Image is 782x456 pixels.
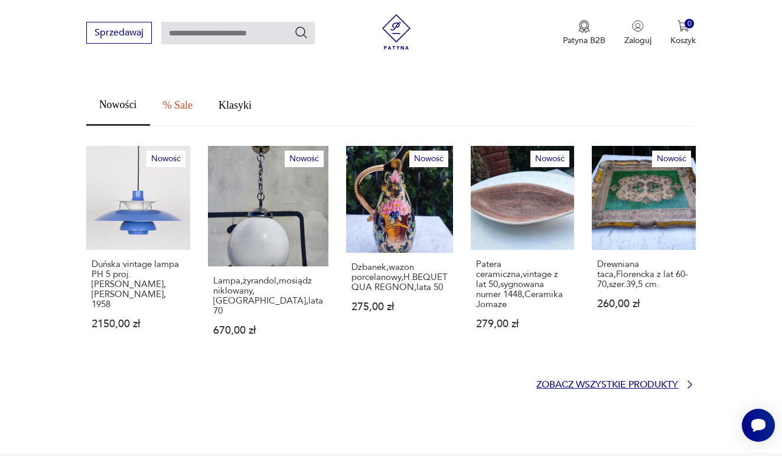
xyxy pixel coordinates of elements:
[99,99,137,110] span: Nowości
[86,146,190,359] a: NowośćDuńska vintage lampa PH 5 proj. Poul Henningsen, Louis Poulsen, 1958Duńska vintage lampa PH...
[685,19,695,29] div: 0
[294,25,308,40] button: Szukaj
[351,262,448,292] p: Dzbanek,wazon porcelanowy,H.BEQUET QUA REGNON,lata 50
[536,379,696,390] a: Zobacz wszystkie produkty
[597,299,690,309] p: 260,00 zł
[476,259,569,310] p: Patera ceramiczna,vintage z lat 50,sygnowana numer 1448,Ceramika Jomaze
[213,276,323,316] p: Lampa,żyrandol,mosiądz niklowany,[GEOGRAPHIC_DATA],lata 70
[86,22,152,44] button: Sprzedawaj
[92,259,185,310] p: Duńska vintage lampa PH 5 proj. [PERSON_NAME], [PERSON_NAME], 1958
[163,100,193,110] span: % Sale
[563,35,605,46] p: Patyna B2B
[208,146,328,359] a: NowośćLampa,żyrandol,mosiądz niklowany,Murano,lata 70Lampa,żyrandol,mosiądz niklowany,[GEOGRAPHIC...
[563,20,605,46] a: Ikona medaluPatyna B2B
[219,100,252,110] span: Klasyki
[86,30,152,38] a: Sprzedawaj
[677,20,689,32] img: Ikona koszyka
[597,259,690,289] p: Drewniana taca,Florencka z lat 60-70,szer.39,5 cm.
[351,302,448,312] p: 275,00 zł
[536,381,678,389] p: Zobacz wszystkie produkty
[624,20,651,46] button: Zaloguj
[471,146,575,359] a: NowośćPatera ceramiczna,vintage z lat 50,sygnowana numer 1448,Ceramika JomazePatera ceramiczna,vi...
[563,20,605,46] button: Patyna B2B
[624,35,651,46] p: Zaloguj
[92,319,185,329] p: 2150,00 zł
[670,20,696,46] button: 0Koszyk
[578,20,590,33] img: Ikona medalu
[742,409,775,442] iframe: Smartsupp widget button
[476,319,569,329] p: 279,00 zł
[213,325,323,336] p: 670,00 zł
[379,14,414,50] img: Patyna - sklep z meblami i dekoracjami vintage
[346,146,453,359] a: NowośćDzbanek,wazon porcelanowy,H.BEQUET QUA REGNON,lata 50Dzbanek,wazon porcelanowy,H.BEQUET QUA...
[670,35,696,46] p: Koszyk
[632,20,644,32] img: Ikonka użytkownika
[592,146,696,359] a: NowośćDrewniana taca,Florencka z lat 60-70,szer.39,5 cm.Drewniana taca,Florencka z lat 60-70,szer...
